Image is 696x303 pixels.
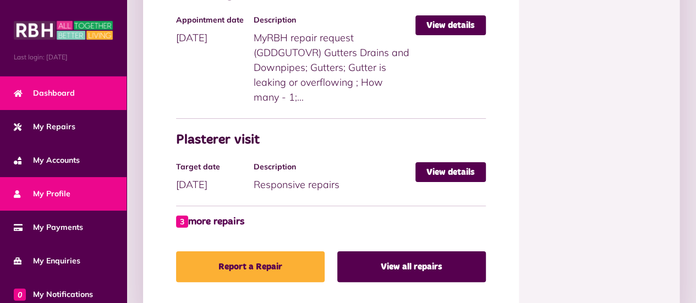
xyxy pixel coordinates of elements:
[14,87,75,99] span: Dashboard
[176,216,188,228] span: 3
[14,188,70,200] span: My Profile
[176,162,254,192] div: [DATE]
[176,214,244,229] a: 3 more repairs
[14,255,80,267] span: My Enquiries
[14,52,113,62] span: Last login: [DATE]
[14,19,113,41] img: MyRBH
[176,162,248,172] h4: Target date
[176,15,248,25] h4: Appointment date
[254,162,410,172] h4: Description
[254,162,415,192] div: Responsive repairs
[176,15,254,45] div: [DATE]
[14,288,26,300] span: 0
[14,222,83,233] span: My Payments
[14,155,80,166] span: My Accounts
[415,162,486,182] a: View details
[176,251,325,282] a: Report a Repair
[14,289,93,300] span: My Notifications
[14,121,75,133] span: My Repairs
[254,15,415,104] div: MyRBH repair request (GDDGUTOVR) Gutters Drains and Downpipes; Gutters; Gutter is leaking or over...
[415,15,486,35] a: View details
[176,133,486,148] h3: Plasterer visit
[254,15,410,25] h4: Description
[337,251,486,282] a: View all repairs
